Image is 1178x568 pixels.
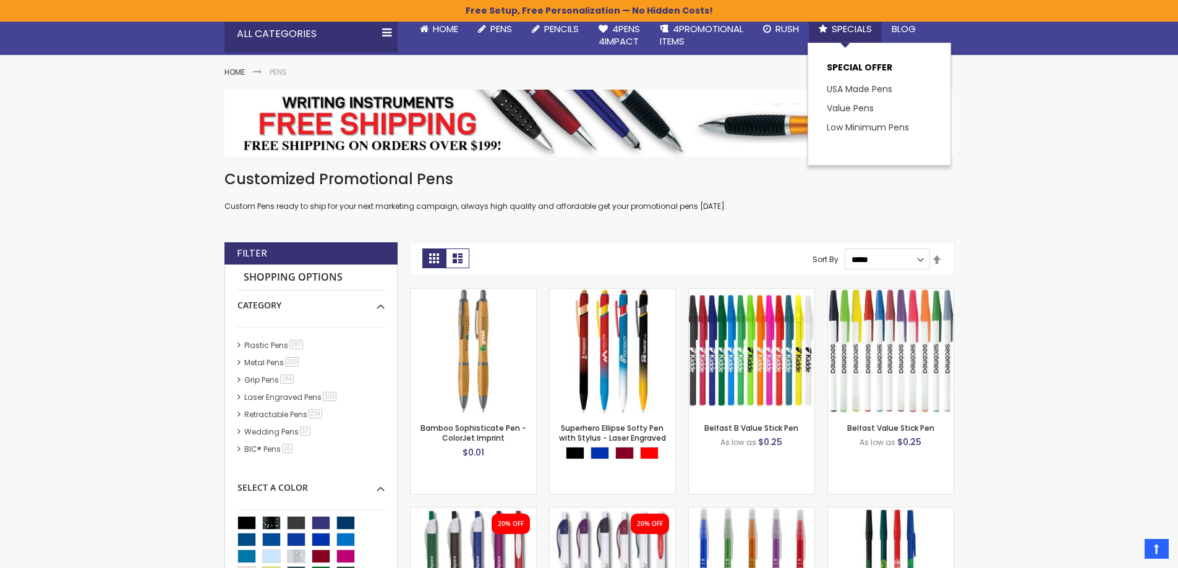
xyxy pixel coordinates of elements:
a: Corporate Promo Stick Pen [828,507,954,517]
span: 4Pens 4impact [599,22,640,48]
a: Retractable Pens234 [241,409,327,420]
strong: Pens [270,67,287,77]
a: BIC® Pens16 [241,444,297,454]
a: Belfast Value Stick Pen [847,423,934,433]
a: Laser Engraved Pens103 [241,392,341,402]
strong: Grid [422,248,446,268]
span: Pencils [544,22,579,35]
a: Home [410,15,468,43]
a: Plastic Pens287 [241,340,308,350]
span: Blog [892,22,916,35]
span: Pens [490,22,512,35]
span: 37 [300,426,310,436]
a: Pencils [522,15,589,43]
p: SPECIAL OFFER [827,62,932,80]
strong: Shopping Options [237,265,385,291]
span: 210 [285,357,299,367]
div: 20% OFF [637,520,663,528]
div: Custom Pens ready to ship for your next marketing campaign, always high quality and affordable ge... [224,169,954,212]
a: Metal Pens210 [241,357,304,368]
span: 287 [289,340,304,349]
a: Pens [468,15,522,43]
h1: Customized Promotional Pens [224,169,954,189]
a: Blog [882,15,926,43]
div: Black [566,447,584,459]
div: Blue [591,447,609,459]
a: USA Made Pens [827,83,892,95]
span: Home [433,22,458,35]
img: Belfast B Value Stick Pen [689,289,814,414]
span: 184 [280,375,294,384]
span: 4PROMOTIONAL ITEMS [660,22,743,48]
span: 234 [309,409,323,418]
a: Oak Pen [550,507,675,517]
span: As low as [860,437,895,447]
a: 4PROMOTIONALITEMS [650,15,753,56]
div: 20% OFF [498,520,524,528]
img: Belfast Value Stick Pen [828,289,954,414]
span: $0.01 [463,446,484,459]
a: Belfast Translucent Value Stick Pen [689,507,814,517]
a: Rush [753,15,809,43]
a: Wedding Pens37 [241,426,315,437]
div: Select A Color [237,473,385,494]
label: Sort By [813,254,839,265]
a: Oak Pen Solid [411,507,536,517]
img: Superhero Ellipse Softy Pen with Stylus - Laser Engraved [550,289,675,414]
a: Bamboo Sophisticate Pen - ColorJet Imprint [411,288,536,299]
div: Burgundy [615,447,634,459]
span: 103 [323,392,337,401]
a: Value Pens [827,102,874,114]
span: $0.25 [897,436,921,448]
a: Belfast B Value Stick Pen [689,288,814,299]
span: $0.25 [758,436,782,448]
span: Specials [832,22,872,35]
span: Rush [775,22,799,35]
a: Bamboo Sophisticate Pen - ColorJet Imprint [420,423,526,443]
span: As low as [720,437,756,447]
a: Superhero Ellipse Softy Pen with Stylus - Laser Engraved [559,423,666,443]
img: Pens [224,90,954,156]
iframe: Google Customer Reviews [1076,535,1178,568]
strong: Filter [237,247,267,260]
div: Red [640,447,659,459]
a: Grip Pens184 [241,375,299,385]
a: Belfast B Value Stick Pen [704,423,798,433]
a: Belfast Value Stick Pen [828,288,954,299]
img: Bamboo Sophisticate Pen - ColorJet Imprint [411,289,536,414]
a: Home [224,67,245,77]
div: Category [237,290,385,312]
a: 4Pens4impact [589,15,650,56]
a: Superhero Ellipse Softy Pen with Stylus - Laser Engraved [550,288,675,299]
a: Specials [809,15,882,43]
span: 16 [282,444,292,453]
div: All Categories [224,15,398,53]
a: Low Minimum Pens [827,121,909,134]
